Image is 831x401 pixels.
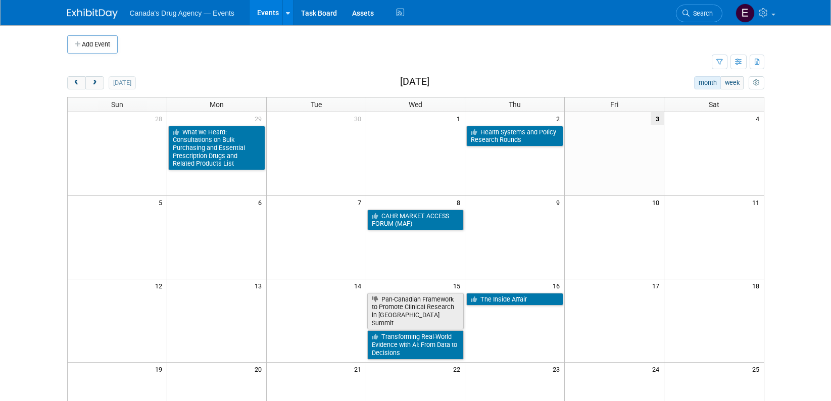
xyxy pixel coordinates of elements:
[610,101,618,109] span: Fri
[749,76,764,89] button: myCustomButton
[709,101,719,109] span: Sat
[353,363,366,375] span: 21
[154,112,167,125] span: 28
[555,196,564,209] span: 9
[676,5,722,22] a: Search
[552,363,564,375] span: 23
[409,101,422,109] span: Wed
[456,112,465,125] span: 1
[154,279,167,292] span: 12
[67,76,86,89] button: prev
[111,101,123,109] span: Sun
[466,293,563,306] a: The Inside Affair
[509,101,521,109] span: Thu
[452,279,465,292] span: 15
[353,112,366,125] span: 30
[367,293,464,330] a: Pan-Canadian Framework to Promote Clinical Research in [GEOGRAPHIC_DATA] Summit
[357,196,366,209] span: 7
[168,126,265,171] a: What we Heard: Consultations on Bulk Purchasing and Essential Prescription Drugs and Related Prod...
[109,76,135,89] button: [DATE]
[254,112,266,125] span: 29
[552,279,564,292] span: 16
[257,196,266,209] span: 6
[751,363,764,375] span: 25
[367,330,464,359] a: Transforming Real-World Evidence with AI: From Data to Decisions
[154,363,167,375] span: 19
[67,9,118,19] img: ExhibitDay
[311,101,322,109] span: Tue
[452,363,465,375] span: 22
[751,196,764,209] span: 11
[353,279,366,292] span: 14
[367,210,464,230] a: CAHR MARKET ACCESS FORUM (MAF)
[400,76,429,87] h2: [DATE]
[651,112,664,125] span: 3
[720,76,744,89] button: week
[755,112,764,125] span: 4
[210,101,224,109] span: Mon
[130,9,234,17] span: Canada's Drug Agency — Events
[456,196,465,209] span: 8
[651,363,664,375] span: 24
[753,80,760,86] i: Personalize Calendar
[751,279,764,292] span: 18
[694,76,721,89] button: month
[651,279,664,292] span: 17
[555,112,564,125] span: 2
[254,363,266,375] span: 20
[690,10,713,17] span: Search
[85,76,104,89] button: next
[736,4,755,23] img: External Events
[67,35,118,54] button: Add Event
[651,196,664,209] span: 10
[254,279,266,292] span: 13
[158,196,167,209] span: 5
[466,126,563,146] a: Health Systems and Policy Research Rounds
